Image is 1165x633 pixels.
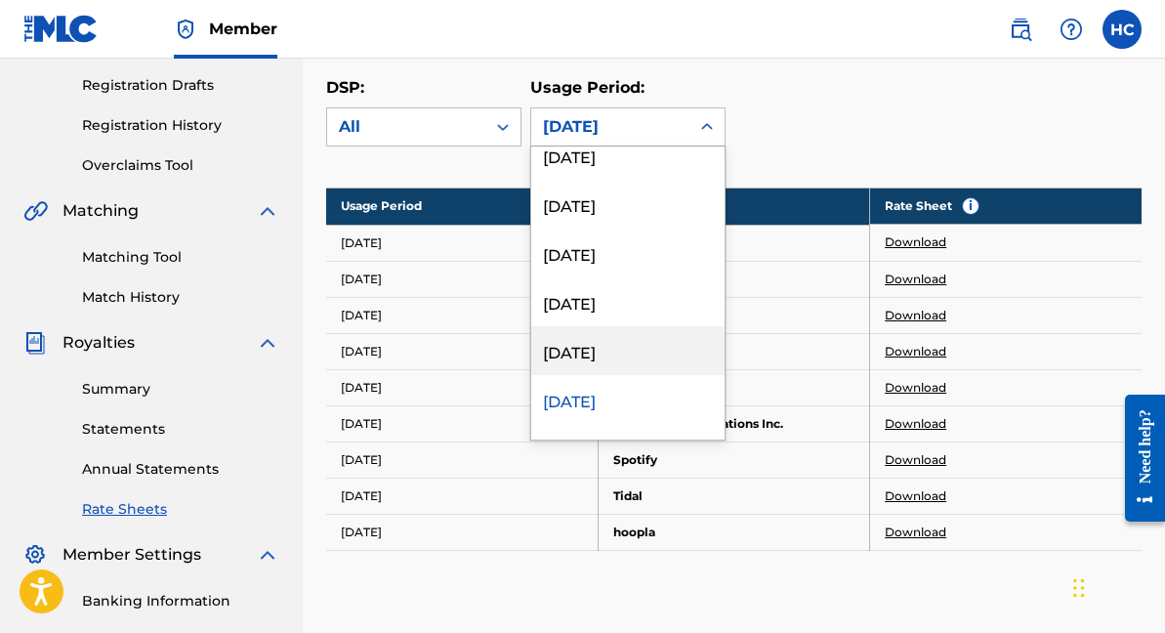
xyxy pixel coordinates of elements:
div: [DATE] [531,375,725,424]
div: Drag [1073,559,1085,617]
span: Royalties [62,331,135,355]
span: i [963,198,978,214]
td: Spotify [598,442,869,478]
a: Registration History [82,115,279,136]
span: Matching [62,199,139,223]
a: Download [885,343,946,360]
span: Member Settings [62,543,201,567]
div: [DATE] [531,131,725,180]
a: Download [885,451,946,469]
td: [DATE] [326,297,598,333]
img: expand [256,331,279,355]
a: Download [885,379,946,397]
img: Top Rightsholder [174,18,197,41]
a: Banking Information [82,591,279,612]
img: MLC Logo [23,15,99,43]
td: [DATE] [326,225,598,261]
img: Matching [23,199,48,223]
div: User Menu [1103,10,1142,49]
a: Statements [82,419,279,440]
td: LiveXLive [598,369,869,405]
td: hoopla [598,514,869,550]
td: [DATE] [326,405,598,442]
td: [DATE] [326,514,598,550]
td: SoundCloud Operations Inc. [598,405,869,442]
td: [DATE] [326,478,598,514]
a: Matching Tool [82,247,279,268]
div: [DATE] [531,180,725,229]
td: Tidal [598,478,869,514]
label: Usage Period: [530,78,645,97]
td: Deezer S.A. [598,297,869,333]
img: help [1060,18,1083,41]
th: DSP [598,188,869,225]
td: Amazon Music [598,225,869,261]
a: Download [885,524,946,541]
a: Summary [82,379,279,400]
div: [DATE] [543,115,678,139]
td: [DATE] [326,442,598,478]
td: [DATE] [326,369,598,405]
a: Annual Statements [82,459,279,480]
iframe: Chat Widget [1067,539,1165,633]
a: Rate Sheets [82,499,279,520]
div: [DATE] [531,277,725,326]
a: Overclaims Tool [82,155,279,176]
img: Member Settings [23,543,47,567]
div: [DATE] [531,326,725,375]
a: Registration Drafts [82,75,279,96]
div: [DATE] [531,229,725,277]
a: Download [885,307,946,324]
td: [DATE] [326,261,598,297]
iframe: Resource Center [1110,380,1165,537]
th: Rate Sheet [870,188,1142,225]
td: Apple Music [598,261,869,297]
div: All [339,115,474,139]
div: Help [1052,10,1091,49]
a: Download [885,415,946,433]
img: Royalties [23,331,47,355]
a: Download [885,271,946,288]
td: [DATE] [326,333,598,369]
img: expand [256,199,279,223]
div: [DATE] [531,424,725,473]
a: Download [885,487,946,505]
a: Public Search [1001,10,1040,49]
a: Download [885,233,946,251]
a: Match History [82,287,279,308]
th: Usage Period [326,188,598,225]
label: DSP: [326,78,364,97]
span: Member [209,18,277,40]
td: Google, LLC [598,333,869,369]
img: search [1009,18,1032,41]
img: expand [256,543,279,567]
